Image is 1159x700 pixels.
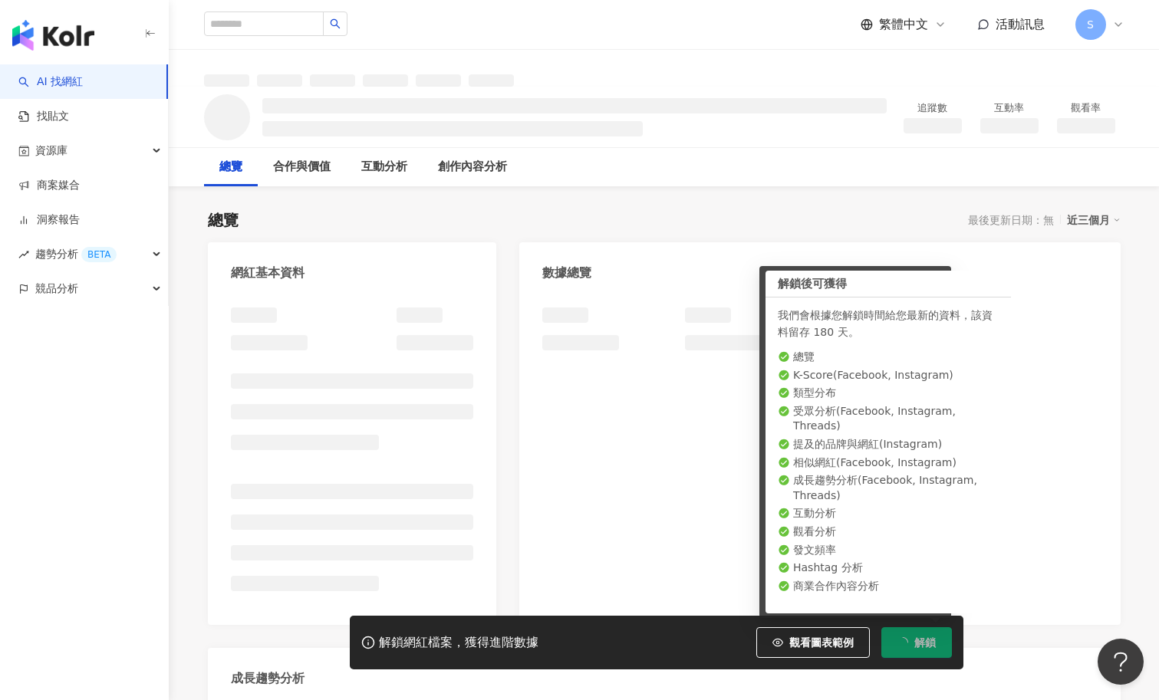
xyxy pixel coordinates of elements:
button: 解鎖 [881,627,952,658]
span: 競品分析 [35,271,78,306]
li: 提及的品牌與網紅 ( Instagram ) [778,437,999,452]
div: 總覽 [208,209,239,231]
button: 觀看圖表範例 [756,627,870,658]
div: 數據總覽 [542,265,591,281]
div: 我們會根據您解鎖時間給您最新的資料，該資料留存 180 天。 [778,307,999,340]
div: 最後更新日期：無 [968,214,1054,226]
div: 創作內容分析 [438,158,507,176]
div: 互動分析 [361,158,407,176]
div: 解鎖網紅檔案，獲得進階數據 [379,635,538,651]
div: 成長趨勢分析 [231,670,305,687]
div: 合作與價值 [273,158,331,176]
li: 成長趨勢分析 ( Facebook, Instagram, Threads ) [778,473,999,503]
span: 觀看圖表範例 [789,636,854,649]
li: 總覽 [778,350,999,365]
li: 互動分析 [778,506,999,521]
div: 互動率 [980,100,1039,116]
span: 趨勢分析 [35,237,117,271]
li: K-Score ( Facebook, Instagram ) [778,367,999,383]
li: 商業合作內容分析 [778,578,999,593]
a: 找貼文 [18,109,69,124]
li: 發文頻率 [778,542,999,557]
li: Hashtag 分析 [778,560,999,576]
div: 解鎖後可獲得 [766,271,1011,297]
span: S [1087,16,1094,33]
div: 總覽 [219,158,242,176]
li: 類型分布 [778,386,999,401]
span: search [330,18,341,29]
div: 近三個月 [1067,210,1121,230]
div: 觀看率 [1057,100,1115,116]
span: 解鎖 [914,636,936,649]
div: 網紅基本資料 [231,265,305,281]
a: searchAI 找網紅 [18,74,83,90]
a: 洞察報告 [18,212,80,228]
div: 追蹤數 [904,100,962,116]
span: 繁體中文 [879,16,928,33]
div: BETA [81,247,117,262]
li: 相似網紅 ( Facebook, Instagram ) [778,455,999,470]
li: 受眾分析 ( Facebook, Instagram, Threads ) [778,403,999,433]
span: loading [896,636,910,649]
span: rise [18,249,29,260]
li: 觀看分析 [778,524,999,540]
span: 資源庫 [35,133,67,168]
span: 活動訊息 [996,17,1045,31]
a: 商案媒合 [18,178,80,193]
img: logo [12,20,94,51]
